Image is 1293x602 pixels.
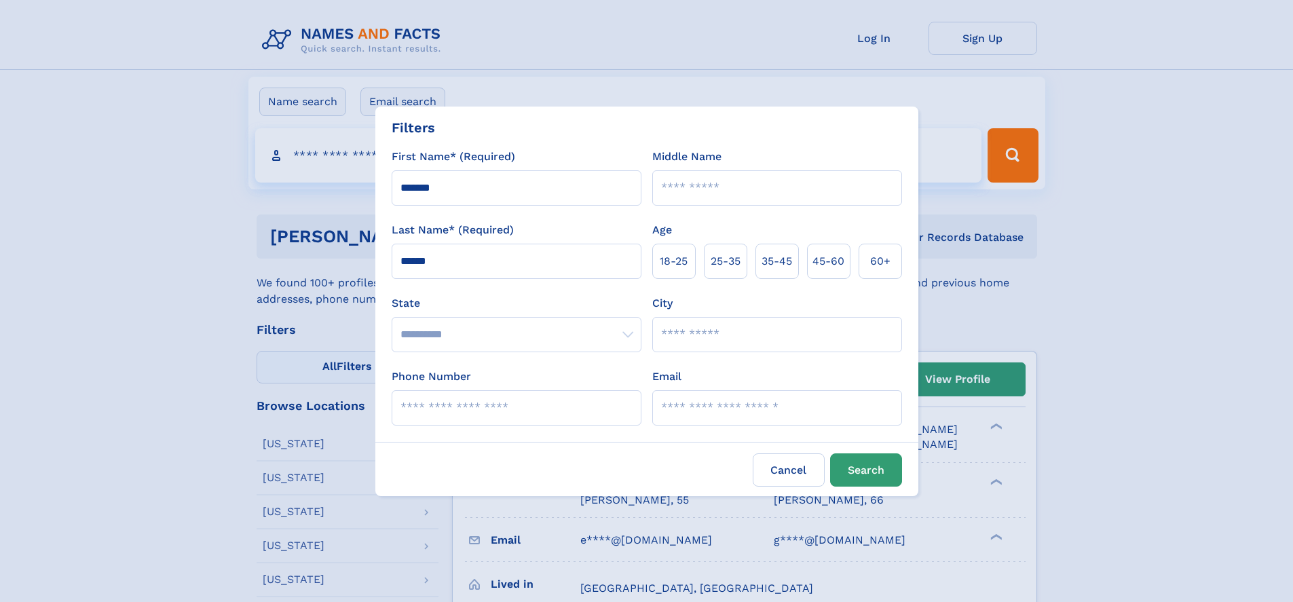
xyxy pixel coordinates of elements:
[392,222,514,238] label: Last Name* (Required)
[392,117,435,138] div: Filters
[652,222,672,238] label: Age
[753,453,825,487] label: Cancel
[870,253,891,269] span: 60+
[812,253,844,269] span: 45‑60
[660,253,688,269] span: 18‑25
[762,253,792,269] span: 35‑45
[652,149,722,165] label: Middle Name
[711,253,741,269] span: 25‑35
[830,453,902,487] button: Search
[652,369,681,385] label: Email
[652,295,673,312] label: City
[392,369,471,385] label: Phone Number
[392,149,515,165] label: First Name* (Required)
[392,295,641,312] label: State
